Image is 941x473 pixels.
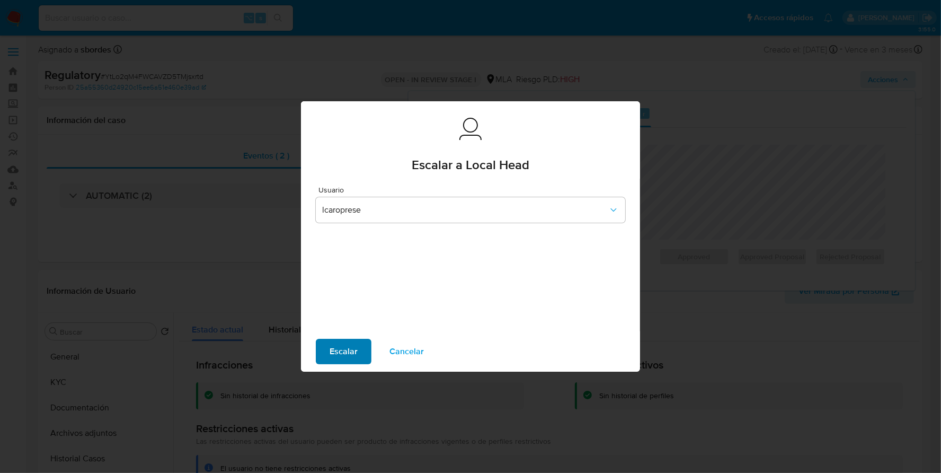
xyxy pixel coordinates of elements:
span: Escalar a Local Head [412,159,529,171]
span: lcaroprese [322,205,608,215]
span: Cancelar [389,340,424,363]
button: Escalar [316,339,371,364]
span: Usuario [318,186,628,194]
button: Cancelar [376,339,438,364]
span: Escalar [330,340,358,363]
button: lcaroprese [316,197,625,223]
